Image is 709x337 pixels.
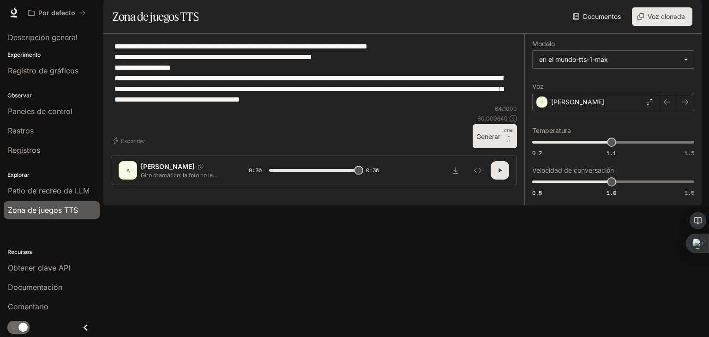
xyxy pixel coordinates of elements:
[504,105,517,112] font: 1000
[648,12,685,20] font: Voz clonada
[507,139,511,144] font: ⏎
[113,10,198,24] font: Zona de juegos TTS
[571,7,625,26] a: Documentos
[607,189,616,197] font: 1.0
[249,166,262,175] span: 0:36
[111,133,149,148] button: Esconder
[632,7,692,26] button: Voz clonada
[532,82,544,90] font: Voz
[583,12,621,20] font: Documentos
[502,105,504,112] font: /
[126,168,130,173] font: A
[121,138,145,144] font: Esconder
[38,9,75,17] font: Por defecto
[141,162,194,170] font: [PERSON_NAME]
[24,4,90,22] button: Todos los espacios de trabajo
[141,172,227,313] font: Giro dramático: la foto no le muestra a él — sino a alguien que tú considerabas “un amigo”. Cliff...
[685,189,694,197] font: 1.5
[607,149,616,157] font: 1.1
[532,126,571,134] font: Temperatura
[532,40,555,48] font: Modelo
[532,189,542,197] font: 0.5
[504,128,513,138] font: CTRL +
[532,149,542,157] font: 0.7
[532,166,614,174] font: Velocidad de conversación
[685,149,694,157] font: 1.5
[539,55,608,63] font: en el mundo-tts-1-max
[446,161,465,180] button: Descargar audio
[551,98,604,106] font: [PERSON_NAME]
[366,166,379,174] font: 0:36
[476,132,500,140] font: Generar
[495,105,502,112] font: 64
[533,51,694,68] div: en el mundo-tts-1-max
[469,161,487,180] button: Inspeccionar
[194,164,207,169] button: Copiar ID de voz
[473,124,517,148] button: GenerarCTRL +⏎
